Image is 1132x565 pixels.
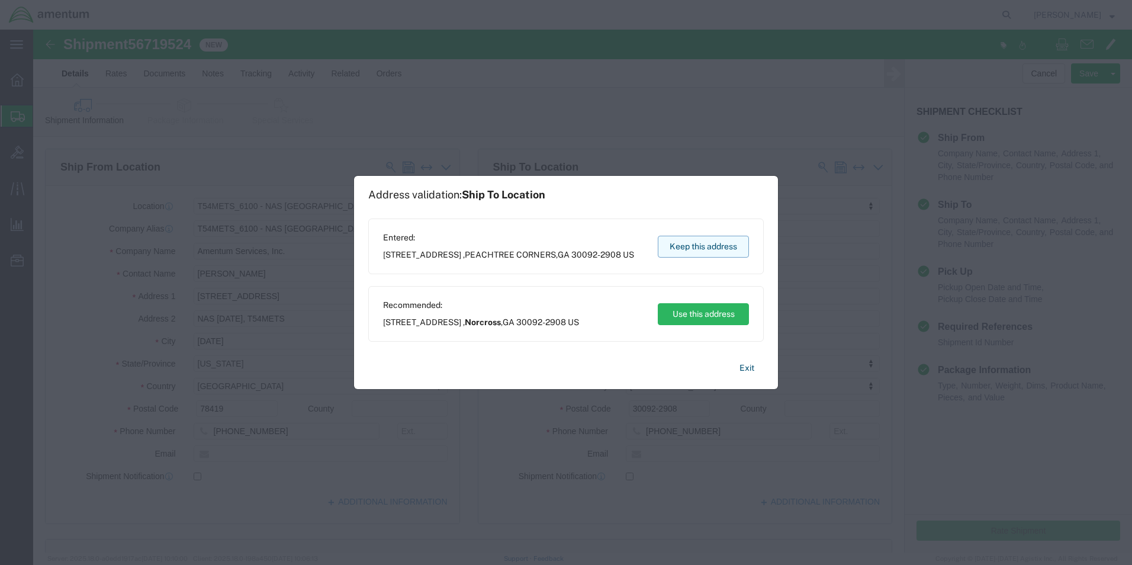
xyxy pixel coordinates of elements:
[730,358,764,378] button: Exit
[383,316,579,329] span: [STREET_ADDRESS] , ,
[571,250,621,259] span: 30092-2908
[383,299,579,312] span: Recommended:
[368,188,545,201] h1: Address validation:
[516,317,566,327] span: 30092-2908
[462,188,545,201] span: Ship To Location
[503,317,514,327] span: GA
[465,250,556,259] span: PEACHTREE CORNERS
[465,317,501,327] span: Norcross
[623,250,634,259] span: US
[383,232,634,244] span: Entered:
[383,249,634,261] span: [STREET_ADDRESS] , ,
[658,303,749,325] button: Use this address
[658,236,749,258] button: Keep this address
[568,317,579,327] span: US
[558,250,570,259] span: GA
